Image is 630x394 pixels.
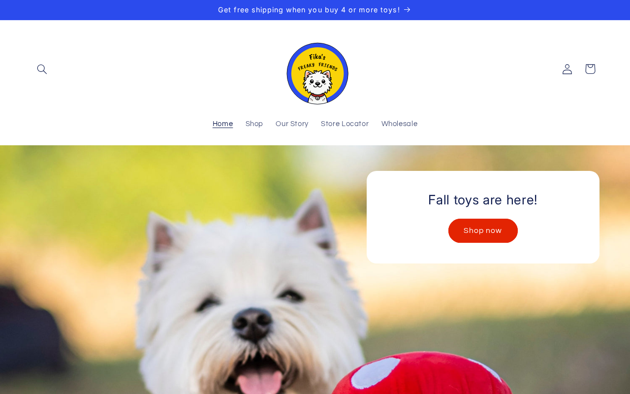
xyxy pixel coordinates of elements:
[218,5,400,14] span: Get free shipping when you buy 4 or more toys!
[239,114,270,135] a: Shop
[31,58,54,80] summary: Search
[206,114,239,135] a: Home
[375,114,424,135] a: Wholesale
[213,120,233,129] span: Home
[276,120,309,129] span: Our Story
[281,34,349,104] img: Fika's Freaky Friends
[315,114,375,135] a: Store Locator
[246,120,264,129] span: Shop
[448,219,518,243] a: Shop now
[381,120,418,129] span: Wholesale
[428,192,537,208] h2: Fall toys are here!
[277,30,353,108] a: Fika's Freaky Friends
[270,114,315,135] a: Our Story
[321,120,369,129] span: Store Locator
